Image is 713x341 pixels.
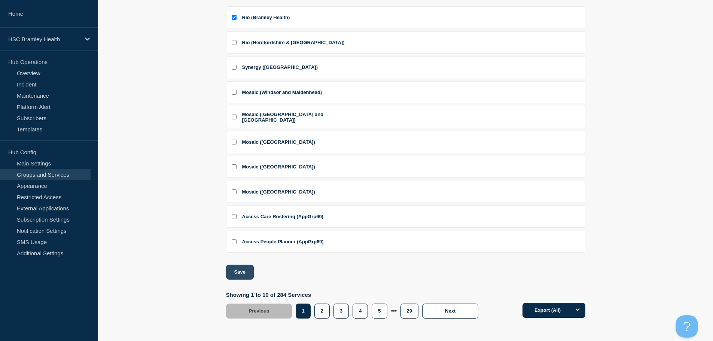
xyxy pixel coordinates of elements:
input: Mosaic (Windsor and Maidenhead) checkbox [232,90,237,95]
span: Mosaic ([GEOGRAPHIC_DATA]) [242,189,315,195]
span: Mosaic ([GEOGRAPHIC_DATA] and [GEOGRAPHIC_DATA]) [242,112,324,123]
span: Mosaic ([GEOGRAPHIC_DATA]) [242,139,315,145]
input: Access Care Rostering (AppGrp69) checkbox [232,214,237,219]
span: Previous [249,308,269,314]
button: 29 [400,304,418,319]
button: 4 [353,304,368,319]
span: Next [445,308,455,314]
span: Synergy ([GEOGRAPHIC_DATA]) [242,64,318,70]
button: Next [422,304,478,319]
p: Showing 1 to 10 of 284 Services [226,292,482,298]
button: Export (All) [522,303,585,318]
input: Mosaic (Isles of Scilly) checkbox [232,189,237,194]
button: Save [226,265,254,280]
p: HSC Bramley Health [8,36,80,42]
input: Mosaic (Leeds) checkbox [232,164,237,169]
input: Rio (Bramley Health) checkbox [232,15,237,20]
span: Access People Planner (AppGrp69) [242,239,324,244]
span: Rio (Bramley Health) [242,15,290,20]
input: Mosaic (Perth and Kinross) checkbox [232,115,237,119]
input: Mosaic (North Lanarkshire) checkbox [232,140,237,144]
span: Mosaic (Windsor and Maidenhead) [242,89,322,95]
span: Mosaic ([GEOGRAPHIC_DATA]) [242,164,315,170]
button: Options [570,303,585,318]
button: 5 [372,304,387,319]
button: 3 [333,304,349,319]
input: Synergy (Portsmouth) checkbox [232,65,237,70]
button: Previous [226,304,292,319]
span: Access Care Rostering (AppGrp69) [242,214,323,219]
button: 2 [314,304,330,319]
button: 1 [296,304,310,319]
span: Rio (Herefordshire & [GEOGRAPHIC_DATA]) [242,40,345,45]
input: Access People Planner (AppGrp69) checkbox [232,239,237,244]
input: Rio (Herefordshire & Worcestershire) checkbox [232,40,237,45]
iframe: Help Scout Beacon - Open [676,315,698,338]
